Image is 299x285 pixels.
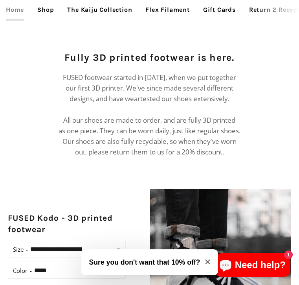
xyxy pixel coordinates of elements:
label: Color [13,265,32,276]
p: FUSED footwear started in [DATE], when we put together our first 3D printer. We've since made sev... [57,72,242,158]
h2: Fully 3D printed footwear is here. [57,51,242,64]
h2: FUSED Kodo - 3D printed footwear [8,212,126,236]
inbox-online-store-chat: Shopify online store chat [213,253,293,279]
label: Size [13,244,28,255]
